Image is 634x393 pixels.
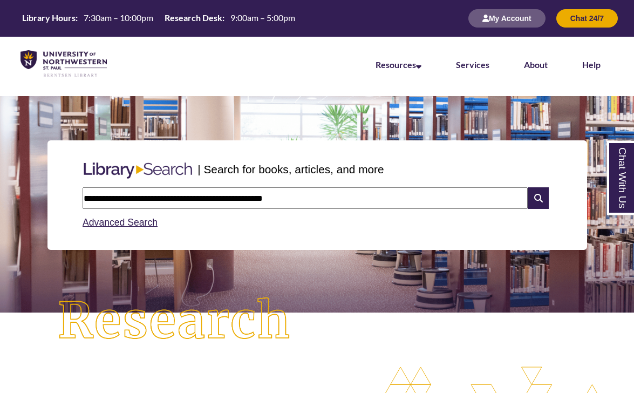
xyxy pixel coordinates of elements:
a: My Account [468,13,546,23]
a: Resources [376,59,421,70]
img: Research [32,272,317,371]
i: Search [528,187,548,209]
table: Hours Today [18,12,299,24]
th: Research Desk: [160,12,226,24]
p: | Search for books, articles, and more [197,161,384,178]
span: 9:00am – 5:00pm [230,12,295,23]
span: 7:30am – 10:00pm [84,12,153,23]
a: Services [456,59,489,70]
th: Library Hours: [18,12,79,24]
a: Hours Today [18,12,299,25]
a: About [524,59,548,70]
button: My Account [468,9,546,28]
a: Advanced Search [83,217,158,228]
img: Libary Search [78,158,197,183]
button: Chat 24/7 [556,9,618,28]
a: Chat 24/7 [556,13,618,23]
a: Help [582,59,601,70]
img: UNWSP Library Logo [21,50,107,78]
